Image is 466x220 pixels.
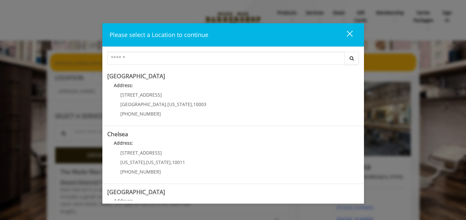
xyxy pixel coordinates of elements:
span: [STREET_ADDRESS] [120,150,162,156]
span: Please select a Location to continue [110,31,208,39]
b: Address: [114,140,133,146]
span: [PHONE_NUMBER] [120,111,161,117]
div: Center Select [107,52,359,68]
b: [GEOGRAPHIC_DATA] [107,188,165,196]
div: close dialog [339,30,352,40]
span: [GEOGRAPHIC_DATA] [120,101,166,107]
span: , [171,159,172,165]
span: , [192,101,193,107]
span: , [166,101,167,107]
b: Address: [114,198,133,204]
input: Search Center [107,52,345,65]
i: Search button [348,56,355,61]
span: [PHONE_NUMBER] [120,169,161,175]
b: Address: [114,82,133,88]
span: 10011 [172,159,185,165]
span: [US_STATE] [167,101,192,107]
b: Chelsea [107,130,128,138]
button: close dialog [335,28,357,42]
span: 10003 [193,101,206,107]
span: [STREET_ADDRESS] [120,92,162,98]
span: , [145,159,146,165]
span: [US_STATE] [146,159,171,165]
b: [GEOGRAPHIC_DATA] [107,72,165,80]
span: [US_STATE] [120,159,145,165]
